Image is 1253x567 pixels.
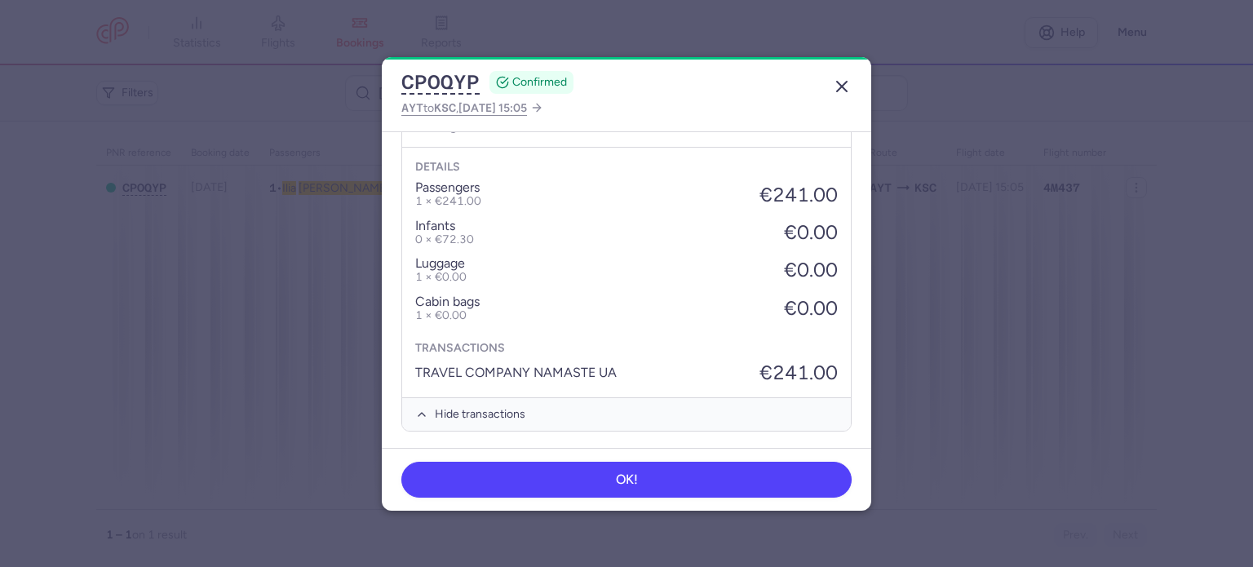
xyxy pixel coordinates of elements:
[401,70,480,95] button: CPOQYP
[415,295,480,309] p: cabin bags
[759,361,838,384] p: €241.00
[415,256,467,271] p: luggage
[458,101,527,115] span: [DATE] 15:05
[759,184,838,206] div: €241.00
[784,221,838,244] div: €0.00
[401,462,852,498] button: OK!
[415,161,838,174] h4: Details
[415,195,481,208] p: 1 × €241.00
[402,397,851,431] button: Hide transactions
[415,233,474,246] p: 0 × €72.30
[401,98,543,118] a: AYTtoKSC,[DATE] 15:05
[401,101,423,114] span: AYT
[415,180,481,195] p: passengers
[415,365,617,380] p: TRAVEL COMPANY NAMASTE UA
[415,219,474,233] p: infants
[616,472,638,487] span: OK!
[415,309,480,322] li: 1 × €0.00
[784,259,838,281] div: €0.00
[784,297,838,320] div: €0.00
[401,98,527,118] span: to ,
[415,342,838,355] h4: Transactions
[434,101,456,114] span: KSC
[512,74,567,91] span: CONFIRMED
[415,271,467,284] li: 1 × €0.00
